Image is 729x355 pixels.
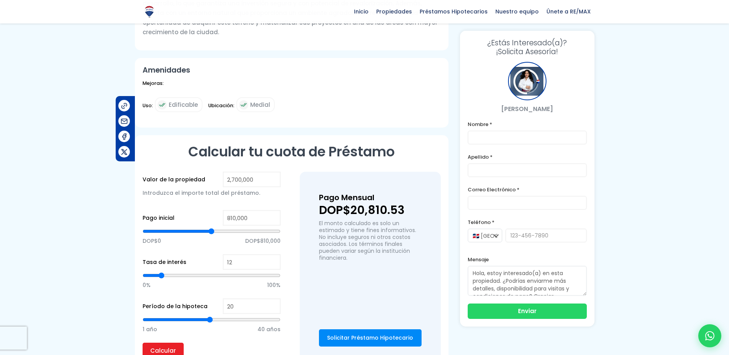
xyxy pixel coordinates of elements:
label: Valor de la propiedad [143,175,205,184]
input: Years [223,299,281,314]
span: 40 años [257,323,281,335]
h2: Amenidades [143,66,441,75]
h2: Calcular tu cuota de Préstamo [143,143,441,160]
textarea: Hola, estoy interesado(a) en esta propiedad. ¿Podrías enviarme más detalles, disponibilidad para ... [468,266,587,296]
img: Compartir [120,102,128,110]
img: Compartir [120,117,128,125]
button: Enviar [468,304,587,319]
label: Teléfono * [468,217,587,227]
span: Ubicación: [208,101,234,116]
label: Período de la hipoteca [143,302,208,311]
span: Edificable [169,100,198,109]
span: 1 año [143,323,157,335]
h3: Pago Mensual [319,191,422,204]
span: Inicio [350,6,372,17]
label: Pago inicial [143,213,174,223]
p: El monto calculado es solo un estimado y tiene fines informativos. No incluye seguros ni otros co... [319,220,422,261]
img: check icon [158,100,167,109]
label: Mensaje [468,255,587,264]
span: 0% [143,279,151,291]
span: ¿Estás Interesado(a)? [468,38,587,47]
span: Medial [250,100,270,109]
p: [PERSON_NAME] [468,104,587,114]
img: Compartir [120,148,128,156]
label: Apellido * [468,152,587,162]
span: Propiedades [372,6,416,17]
img: check icon [239,100,248,109]
label: Correo Electrónico * [468,185,587,194]
img: Logo de REMAX [143,5,156,18]
span: Introduzca el importe total del préstamo. [143,189,260,197]
span: 100% [267,279,281,291]
img: Compartir [120,133,128,141]
span: Préstamos Hipotecarios [416,6,492,17]
label: Nombre * [468,119,587,129]
input: RD$ [223,210,281,226]
p: DOP$20,810.53 [319,204,422,216]
input: % [223,254,281,270]
h3: ¡Solicita Asesoría! [468,38,587,56]
span: DOP$0 [143,235,161,247]
input: RD$ [223,172,281,187]
div: Vanesa Perez [508,62,546,100]
span: Únete a RE/MAX [543,6,594,17]
input: 123-456-7890 [505,229,587,242]
span: Mejoras: [143,78,164,93]
a: Solicitar Préstamo Hipotecario [319,329,422,347]
span: DOP$810,000 [245,235,281,247]
label: Tasa de interés [143,257,186,267]
span: Nuestro equipo [492,6,543,17]
span: Uso: [143,101,153,116]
